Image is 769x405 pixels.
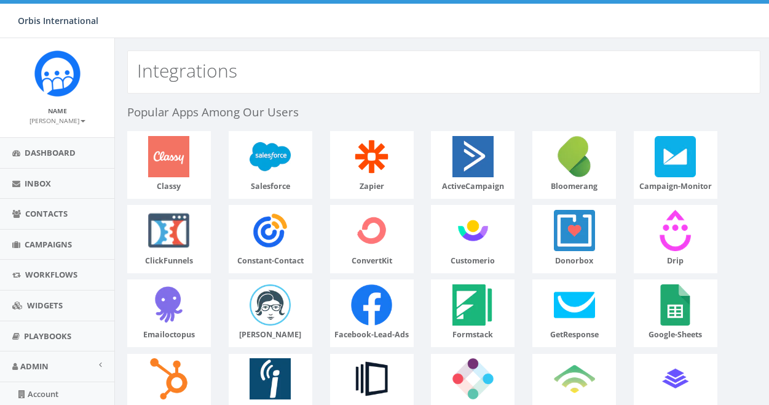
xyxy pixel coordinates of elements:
[128,329,210,340] p: emailoctopus
[651,355,700,404] img: leadpages-logo
[432,329,514,340] p: formstack
[347,280,396,329] img: facebook-lead-ads-logo
[128,255,210,267] p: clickFunnels
[533,255,615,267] p: donorbox
[34,50,81,97] img: Rally_Corp_Icon.png
[30,114,85,126] a: [PERSON_NAME]
[448,132,497,181] img: activeCampaign-logo
[331,329,413,340] p: facebook-lead-ads
[48,106,67,115] small: Name
[246,132,295,181] img: salesforce-logo
[550,132,599,181] img: bloomerang-logo
[432,255,514,267] p: customerio
[229,181,312,192] p: salesforce
[331,181,413,192] p: zapier
[25,147,76,158] span: Dashboard
[24,331,71,342] span: Playbooks
[20,361,49,372] span: Admin
[137,60,237,81] h2: Integrations
[347,132,396,181] img: zapier-logo
[550,280,599,329] img: getResponse-logo
[25,239,72,250] span: Campaigns
[229,255,312,267] p: constant-contact
[246,280,295,329] img: emma-logo
[30,116,85,125] small: [PERSON_NAME]
[533,329,615,340] p: getResponse
[144,280,194,329] img: emailoctopus-logo
[128,181,210,192] p: classy
[144,132,194,181] img: classy-logo
[25,178,51,189] span: Inbox
[533,181,615,192] p: bloomerang
[651,206,700,255] img: drip-logo
[25,208,68,219] span: Contacts
[634,255,717,267] p: drip
[432,181,514,192] p: activeCampaign
[634,181,717,192] p: campaign-monitor
[550,206,599,255] img: donorbox-logo
[246,355,295,404] img: iContact-logo
[144,206,194,255] img: clickFunnels-logo
[246,206,295,255] img: constant-contact-logo
[25,269,77,280] span: Workflows
[229,329,312,340] p: [PERSON_NAME]
[27,300,63,311] span: Widgets
[634,329,717,340] p: google-sheets
[347,355,396,404] img: instapage-logo
[448,206,497,255] img: customerio-logo
[448,280,497,329] img: formstack-logo
[18,15,98,26] span: Orbis International
[651,132,700,181] img: campaign-monitor-logo
[651,280,700,329] img: google-sheets-logo
[144,355,194,404] img: hubspot-logo
[331,255,413,267] p: convertKit
[448,355,497,404] img: iterable-logo
[550,355,599,404] img: klaviyo-logo
[347,206,396,255] img: convertKit-logo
